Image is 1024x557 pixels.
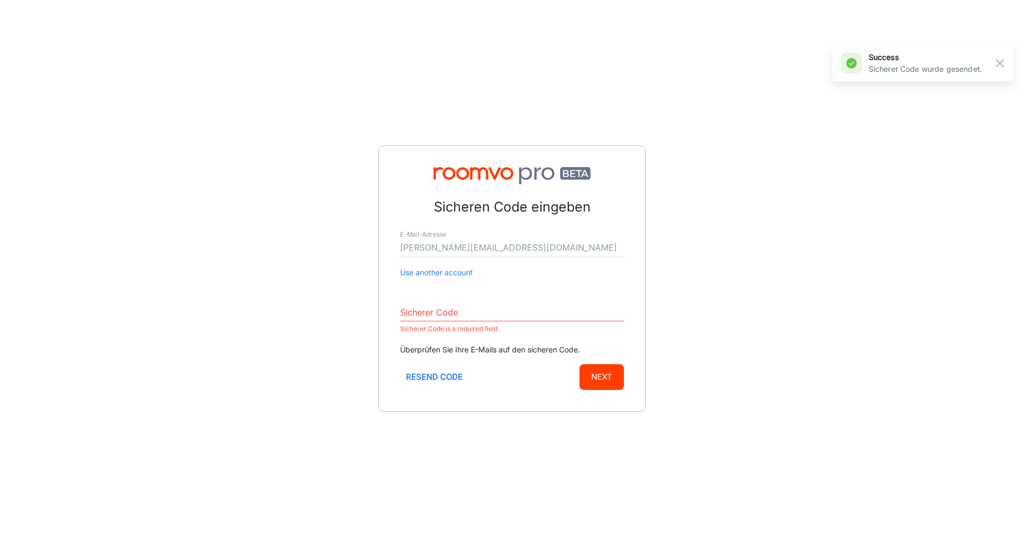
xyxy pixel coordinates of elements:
img: Roomvo PRO Beta [400,167,624,184]
button: Use another account [400,267,473,278]
input: Enter secure code [400,304,624,321]
button: Next [579,364,624,390]
h6: success [869,51,982,63]
p: Sicherer Code is a required field [400,322,624,335]
input: myname@example.com [400,239,624,257]
p: Überprüfen Sie Ihre E-Mails auf den sicheren Code. [400,344,624,356]
p: Sicheren Code eingeben [400,197,624,217]
label: E-Mail-Adresse [400,230,446,239]
button: Resend code [400,364,469,390]
p: Sicherer Code wurde gesendet. [869,63,982,75]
